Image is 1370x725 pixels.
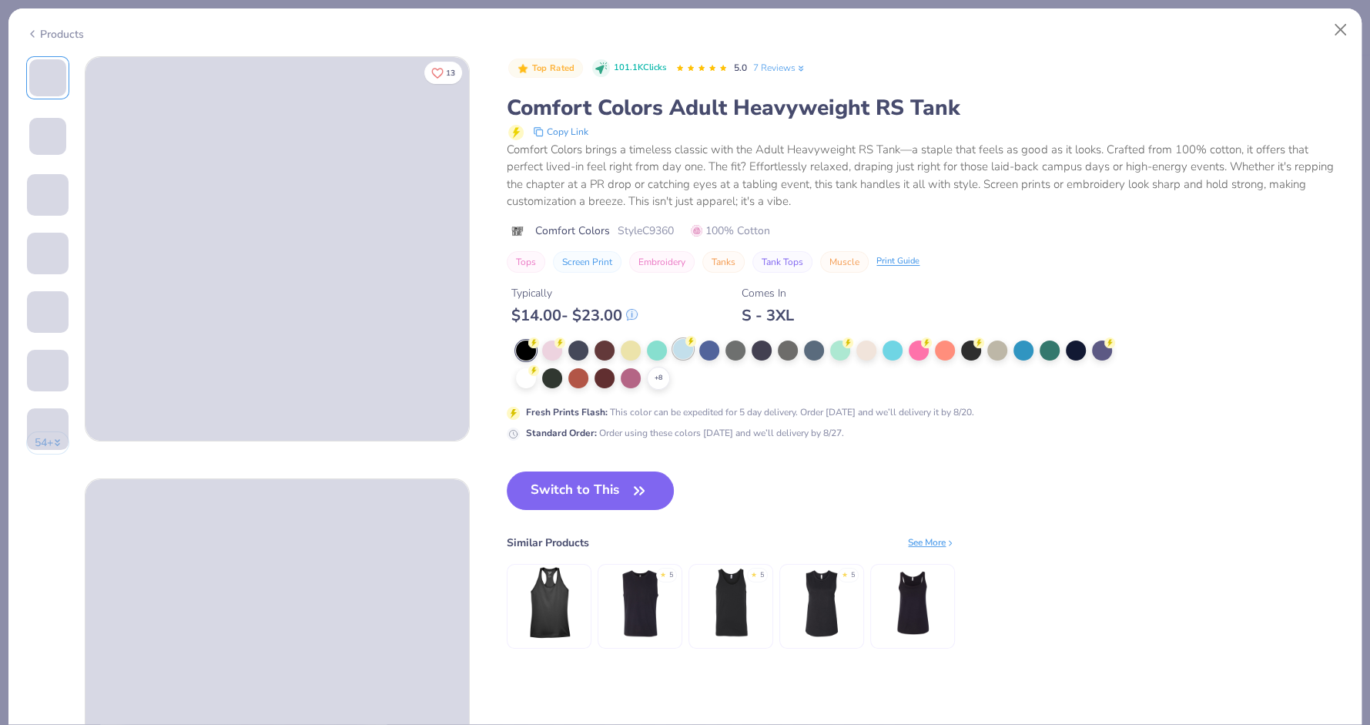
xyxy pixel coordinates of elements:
div: ★ [660,570,666,576]
img: User generated content [27,333,29,374]
div: Typically [511,285,638,301]
div: 5 [669,570,673,581]
strong: Standard Order : [526,427,597,439]
img: User generated content [27,216,29,257]
img: Bella + Canvas Women’s Relaxed Jersey Tank [876,566,950,639]
span: 100% Cotton [691,223,770,239]
img: Team 365 Ladies' Zone Performance Racerback Tank [513,566,586,639]
div: This color can be expedited for 5 day delivery. Order [DATE] and we’ll delivery it by 8/20. [526,405,974,419]
div: Order using these colors [DATE] and we’ll delivery by 8/27. [526,426,844,440]
button: Switch to This [507,472,674,510]
button: Badge Button [508,59,582,79]
div: S - 3XL [742,306,794,325]
span: Comfort Colors [535,223,610,239]
div: 5 [760,570,764,581]
div: Print Guide [876,255,919,268]
div: ★ [842,570,848,576]
div: Similar Products [507,535,589,551]
span: 5.0 [734,62,747,74]
span: Style C9360 [618,223,674,239]
span: 13 [446,69,455,77]
img: Bella + Canvas Unisex Jersey Tank [695,566,768,639]
img: Bella + Canvas Jersey Muscle Tank [604,566,677,639]
div: 5 [851,570,855,581]
div: Products [26,26,84,42]
img: User generated content [27,450,29,492]
div: Comfort Colors Adult Heavyweight RS Tank [507,93,1344,123]
span: Top Rated [532,64,575,72]
a: 7 Reviews [753,61,806,75]
div: ★ [751,570,757,576]
button: Like [424,62,462,84]
div: Comes In [742,285,794,301]
div: 5.0 Stars [675,56,728,81]
button: Tops [507,251,545,273]
img: brand logo [507,225,528,237]
button: Screen Print [553,251,621,273]
button: copy to clipboard [528,123,593,141]
button: Muscle [820,251,869,273]
span: + 8 [655,373,662,384]
span: 101.1K Clicks [614,62,666,75]
button: Close [1326,15,1355,45]
div: See More [908,535,955,549]
img: Bella + Canvas Ladies' Jersey Muscle Tank [785,566,859,639]
div: Comfort Colors brings a timeless classic with the Adult Heavyweight RS Tank—a staple that feels a... [507,141,1344,210]
div: $ 14.00 - $ 23.00 [511,306,638,325]
button: Tank Tops [752,251,812,273]
img: Top Rated sort [517,62,529,75]
button: Embroidery [629,251,695,273]
button: Tanks [702,251,745,273]
img: User generated content [27,391,29,433]
img: User generated content [27,274,29,316]
button: 54+ [26,431,70,455]
strong: Fresh Prints Flash : [526,406,608,418]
